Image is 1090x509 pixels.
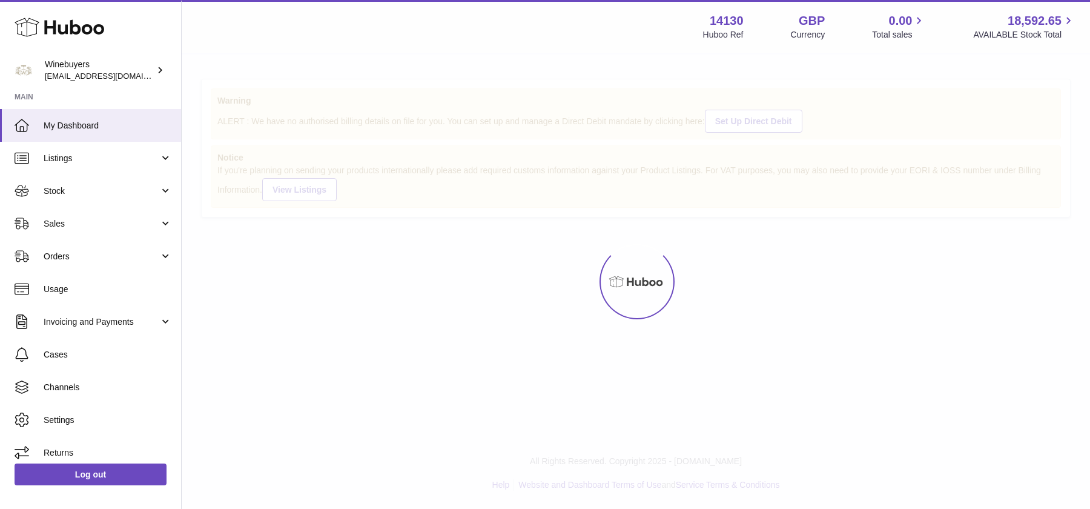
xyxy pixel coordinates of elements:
span: Invoicing and Payments [44,316,159,328]
span: Listings [44,153,159,164]
a: 0.00 Total sales [872,13,926,41]
span: Usage [44,284,172,295]
span: Total sales [872,29,926,41]
span: Cases [44,349,172,361]
div: Huboo Ref [703,29,744,41]
div: Winebuyers [45,59,154,82]
span: Orders [44,251,159,262]
span: Returns [44,447,172,459]
a: Log out [15,464,167,485]
span: AVAILABLE Stock Total [973,29,1075,41]
span: [EMAIL_ADDRESS][DOMAIN_NAME] [45,71,178,81]
span: Sales [44,218,159,230]
span: Stock [44,185,159,197]
span: 18,592.65 [1008,13,1062,29]
img: ben@winebuyers.com [15,61,33,79]
span: Channels [44,382,172,393]
span: 0.00 [889,13,913,29]
strong: GBP [799,13,825,29]
span: My Dashboard [44,120,172,131]
a: 18,592.65 AVAILABLE Stock Total [973,13,1075,41]
span: Settings [44,414,172,426]
strong: 14130 [710,13,744,29]
div: Currency [791,29,825,41]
